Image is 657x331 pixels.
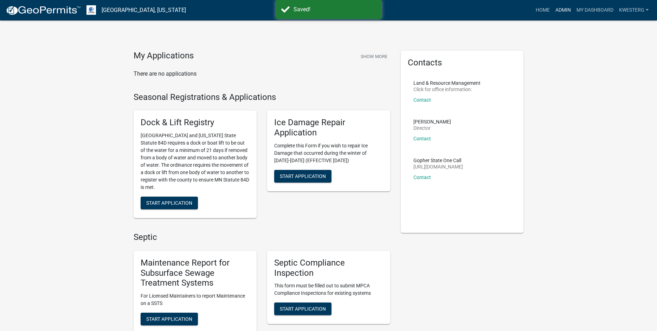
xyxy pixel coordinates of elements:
a: [GEOGRAPHIC_DATA], [US_STATE] [102,4,186,16]
button: Start Application [274,170,331,183]
button: Show More [358,51,390,62]
button: Start Application [141,197,198,209]
p: There are no applications [134,70,390,78]
div: Saved! [294,5,376,14]
p: Complete this Form if you wish to repair Ice Damage that occurred during the winter of [DATE]-[DA... [274,142,383,164]
span: Start Application [146,200,192,206]
h5: Septic Compliance Inspection [274,258,383,278]
p: Gopher State One Call [413,158,463,163]
p: Click for office information: [413,87,481,92]
p: Director [413,126,451,131]
h4: Seasonal Registrations & Applications [134,92,390,102]
a: Admin [553,4,574,17]
h5: Contacts [408,58,517,68]
p: [GEOGRAPHIC_DATA] and [US_STATE] State Statute 84D requires a dock or boat lift to be out of the ... [141,132,250,191]
h4: Septic [134,232,390,242]
h5: Maintenance Report for Subsurface Sewage Treatment Systems [141,258,250,288]
h5: Ice Damage Repair Application [274,117,383,138]
p: [URL][DOMAIN_NAME] [413,164,463,169]
a: Contact [413,136,431,141]
span: Start Application [146,316,192,322]
a: Contact [413,97,431,103]
p: Land & Resource Management [413,81,481,85]
h4: My Applications [134,51,194,61]
a: Home [533,4,553,17]
a: kwesterg [616,4,651,17]
button: Start Application [274,303,331,315]
p: [PERSON_NAME] [413,119,451,124]
a: Contact [413,174,431,180]
p: For Licensed Maintainers to report Maintenance on a SSTS [141,292,250,307]
button: Start Application [141,313,198,325]
span: Start Application [280,306,326,312]
h5: Dock & Lift Registry [141,117,250,128]
img: Otter Tail County, Minnesota [86,5,96,15]
span: Start Application [280,173,326,179]
a: My Dashboard [574,4,616,17]
p: This form must be filled out to submit MPCA Compliance Inspections for existing systems [274,282,383,297]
